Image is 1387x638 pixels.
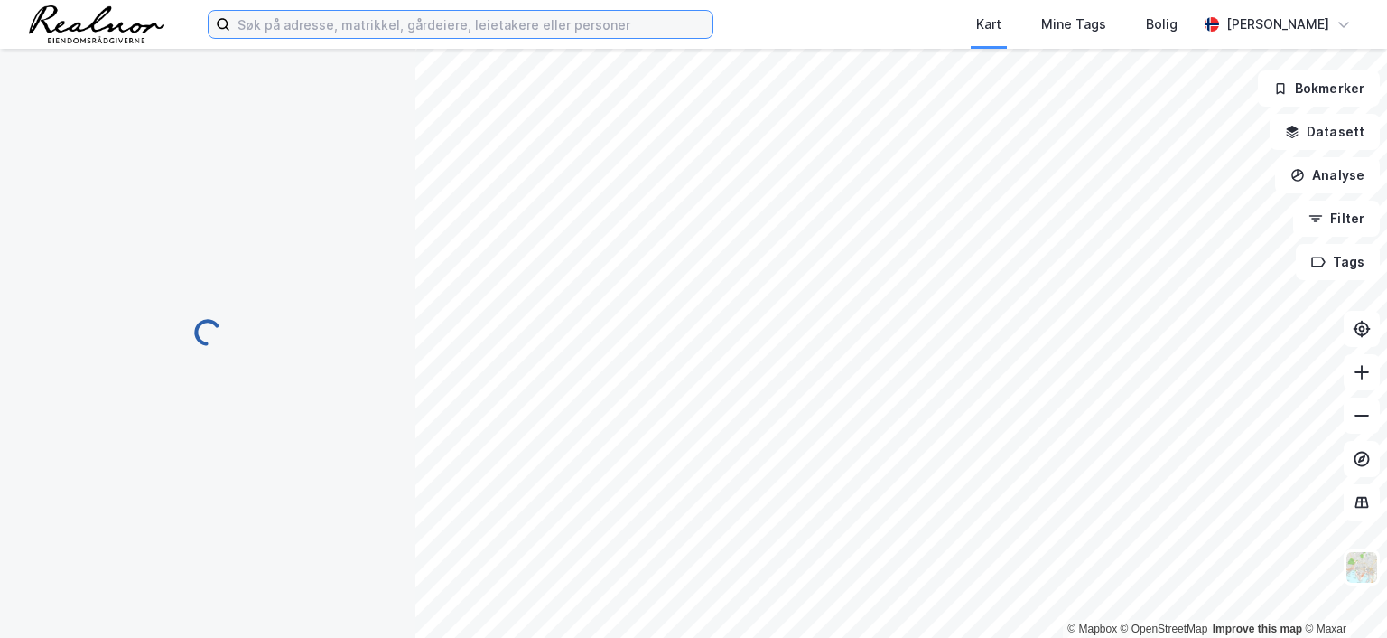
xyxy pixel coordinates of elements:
[193,318,222,347] img: spinner.a6d8c91a73a9ac5275cf975e30b51cfb.svg
[1146,14,1178,35] div: Bolig
[1275,157,1380,193] button: Analyse
[1345,550,1379,585] img: Z
[1297,551,1387,638] div: Kontrollprogram for chat
[29,5,164,43] img: realnor-logo.934646d98de889bb5806.png
[1296,244,1380,280] button: Tags
[1270,114,1380,150] button: Datasett
[1226,14,1329,35] div: [PERSON_NAME]
[1293,201,1380,237] button: Filter
[976,14,1001,35] div: Kart
[1213,623,1302,635] a: Improve this map
[1041,14,1106,35] div: Mine Tags
[1297,551,1387,638] iframe: Chat Widget
[1067,623,1117,635] a: Mapbox
[1121,623,1208,635] a: OpenStreetMap
[1258,70,1380,107] button: Bokmerker
[230,11,712,38] input: Søk på adresse, matrikkel, gårdeiere, leietakere eller personer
